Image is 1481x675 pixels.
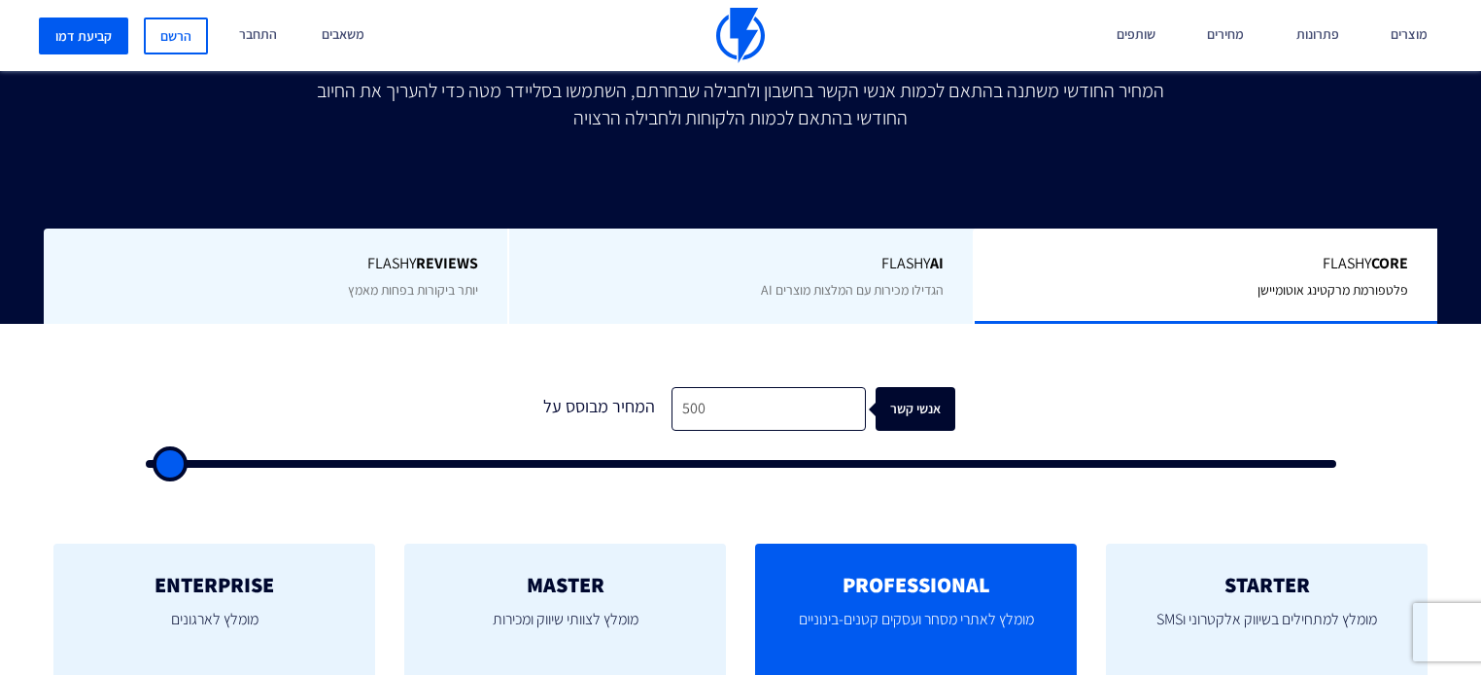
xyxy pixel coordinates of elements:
[890,387,970,431] div: אנשי קשר
[1135,596,1398,662] p: מומלץ למתחילים בשיווק אלקטרוני וSMS
[348,281,478,299] span: יותר ביקורות בפחות מאמץ
[1004,253,1408,275] span: Flashy
[526,387,672,431] div: המחיר מבוסס על
[144,18,208,54] a: הרשם
[784,596,1048,662] p: מומלץ לאתרי מסחר ועסקים קטנים-בינוניים
[930,253,944,273] b: AI
[416,253,478,273] b: REVIEWS
[1371,253,1408,273] b: Core
[83,573,346,596] h2: ENTERPRISE
[1257,281,1408,299] span: פלטפורמת מרקטינג אוטומיישן
[784,573,1048,596] h2: PROFESSIONAL
[1135,573,1398,596] h2: STARTER
[83,596,346,662] p: מומלץ לארגונים
[73,253,479,275] span: Flashy
[303,77,1178,131] p: המחיר החודשי משתנה בהתאם לכמות אנשי הקשר בחשבון ולחבילה שבחרתם, השתמשו בסליידר מטה כדי להעריך את ...
[433,596,697,662] p: מומלץ לצוותי שיווק ומכירות
[761,281,944,299] span: הגדילו מכירות עם המלצות מוצרים AI
[433,573,697,596] h2: MASTER
[39,18,128,54] a: קביעת דמו
[538,253,943,275] span: Flashy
